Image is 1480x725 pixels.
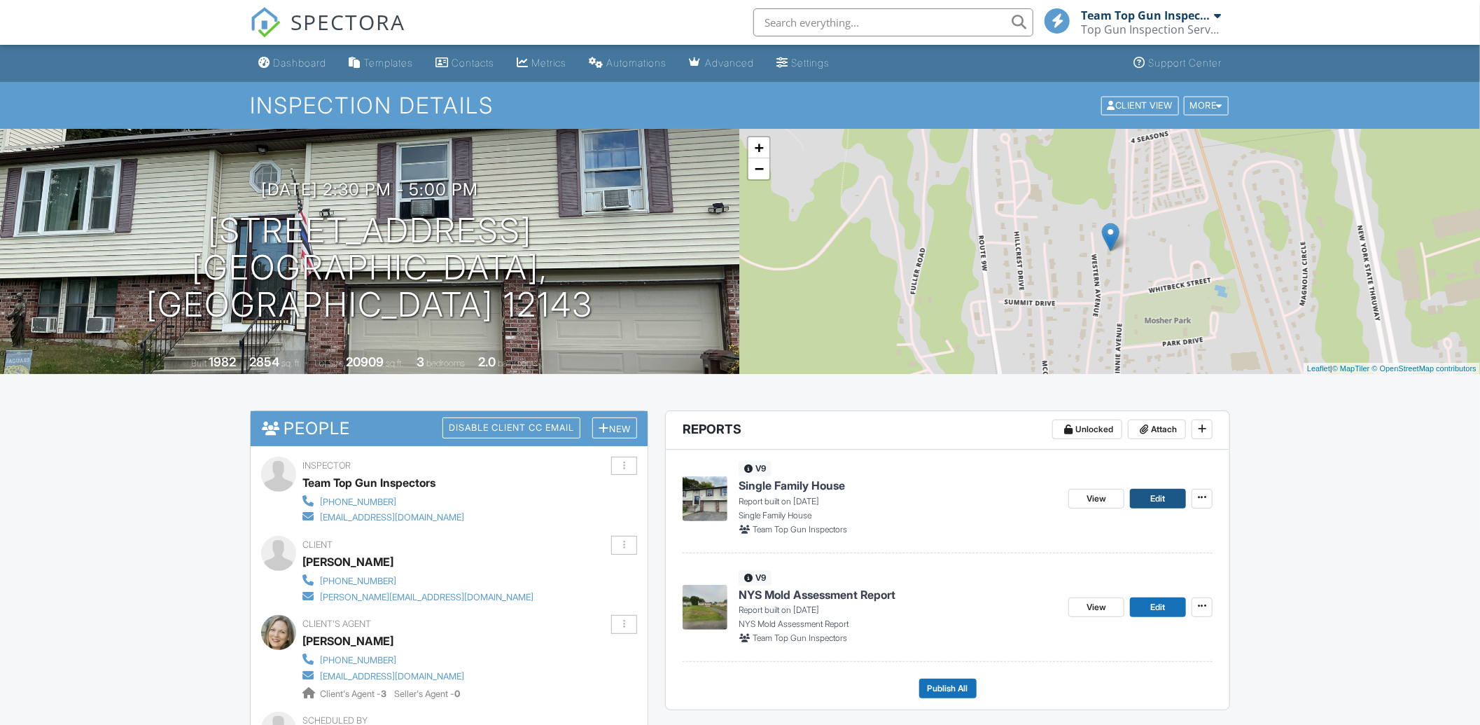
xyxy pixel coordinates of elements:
[583,50,672,76] a: Automations (Basic)
[320,689,389,699] span: Client's Agent -
[1081,8,1210,22] div: Team Top Gun Inspectors
[478,354,496,369] div: 2.0
[320,576,396,587] div: [PHONE_NUMBER]
[705,57,754,69] div: Advanced
[363,57,413,69] div: Templates
[273,57,326,69] div: Dashboard
[386,358,403,368] span: sq.ft.
[302,668,464,683] a: [EMAIL_ADDRESS][DOMAIN_NAME]
[606,57,666,69] div: Automations
[262,180,479,199] h3: [DATE] 2:30 pm - 5:00 pm
[454,689,460,699] strong: 0
[209,354,236,369] div: 1982
[291,7,405,36] span: SPECTORA
[426,358,465,368] span: bedrooms
[320,512,464,523] div: [EMAIL_ADDRESS][DOMAIN_NAME]
[250,93,1230,118] h1: Inspection Details
[191,358,207,368] span: Built
[302,460,351,471] span: Inspector
[302,493,464,509] a: [PHONE_NUMBER]
[281,358,301,368] span: sq. ft.
[1307,364,1330,373] a: Leaflet
[302,619,371,629] span: Client's Agent
[346,354,384,369] div: 20909
[320,655,396,666] div: [PHONE_NUMBER]
[302,630,393,651] a: [PERSON_NAME]
[753,8,1033,36] input: Search everything...
[302,539,333,550] span: Client
[302,472,435,493] div: Team Top Gun Inspectors
[249,354,279,369] div: 2854
[683,50,760,76] a: Advanced
[22,212,718,323] h1: [STREET_ADDRESS] [GEOGRAPHIC_DATA], [GEOGRAPHIC_DATA] 12143
[381,689,386,699] strong: 3
[302,551,393,572] div: [PERSON_NAME]
[748,137,769,158] a: Zoom in
[592,417,637,439] div: New
[498,358,538,368] span: bathrooms
[250,7,281,38] img: The Best Home Inspection Software - Spectora
[302,588,533,604] a: [PERSON_NAME][EMAIL_ADDRESS][DOMAIN_NAME]
[442,417,580,439] div: Disable Client CC Email
[1148,57,1222,69] div: Support Center
[250,19,405,48] a: SPECTORA
[302,651,464,667] a: [PHONE_NUMBER]
[251,411,648,446] h3: People
[1184,96,1229,115] div: More
[314,358,344,368] span: Lot Size
[1372,364,1476,373] a: © OpenStreetMap contributors
[302,509,464,524] a: [EMAIL_ADDRESS][DOMAIN_NAME]
[511,50,572,76] a: Metrics
[1304,363,1480,375] div: |
[791,57,830,69] div: Settings
[320,592,533,603] div: [PERSON_NAME][EMAIL_ADDRESS][DOMAIN_NAME]
[1128,50,1227,76] a: Support Center
[531,57,566,69] div: Metrics
[771,50,835,76] a: Settings
[452,57,494,69] div: Contacts
[1081,22,1221,36] div: Top Gun Inspection Services Group, Inc
[748,158,769,179] a: Zoom out
[1332,364,1370,373] a: © MapTiler
[394,689,460,699] span: Seller's Agent -
[430,50,500,76] a: Contacts
[343,50,419,76] a: Templates
[1100,99,1182,110] a: Client View
[320,497,396,508] div: [PHONE_NUMBER]
[417,354,424,369] div: 3
[302,572,533,588] a: [PHONE_NUMBER]
[320,671,464,682] div: [EMAIL_ADDRESS][DOMAIN_NAME]
[1101,96,1179,115] div: Client View
[253,50,332,76] a: Dashboard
